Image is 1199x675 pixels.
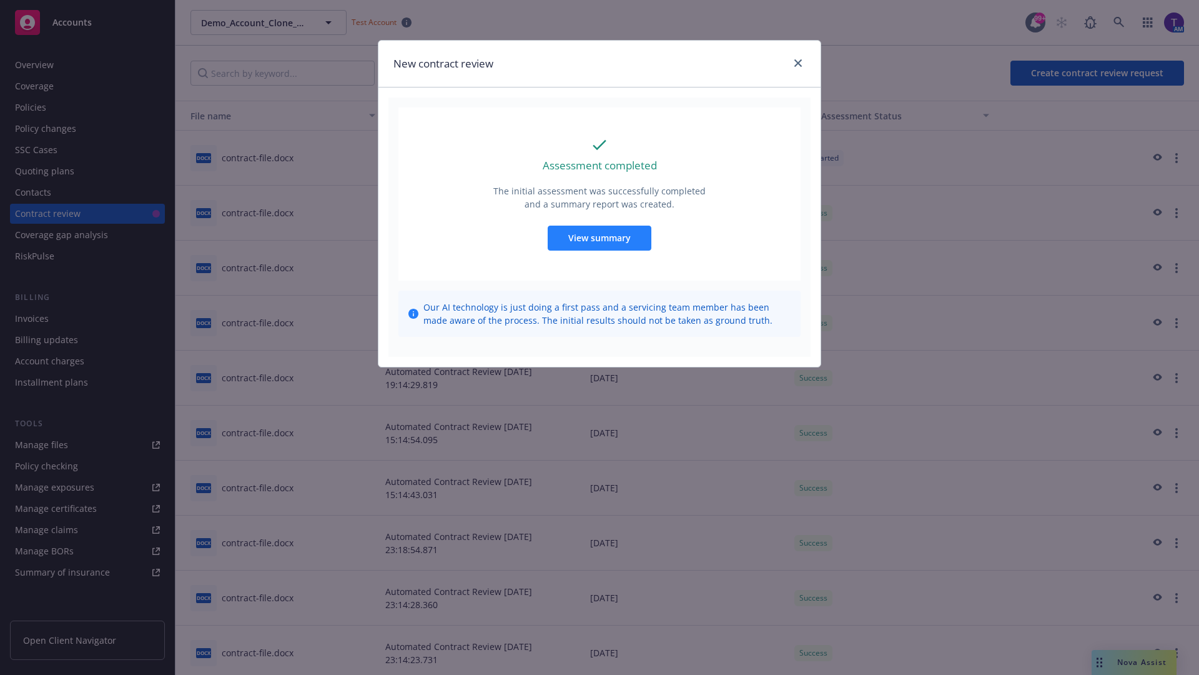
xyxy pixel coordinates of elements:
span: View summary [568,232,631,244]
p: The initial assessment was successfully completed and a summary report was created. [492,184,707,211]
h1: New contract review [393,56,493,72]
span: Our AI technology is just doing a first pass and a servicing team member has been made aware of t... [423,301,791,327]
a: close [791,56,806,71]
button: View summary [548,226,651,251]
p: Assessment completed [543,157,657,174]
